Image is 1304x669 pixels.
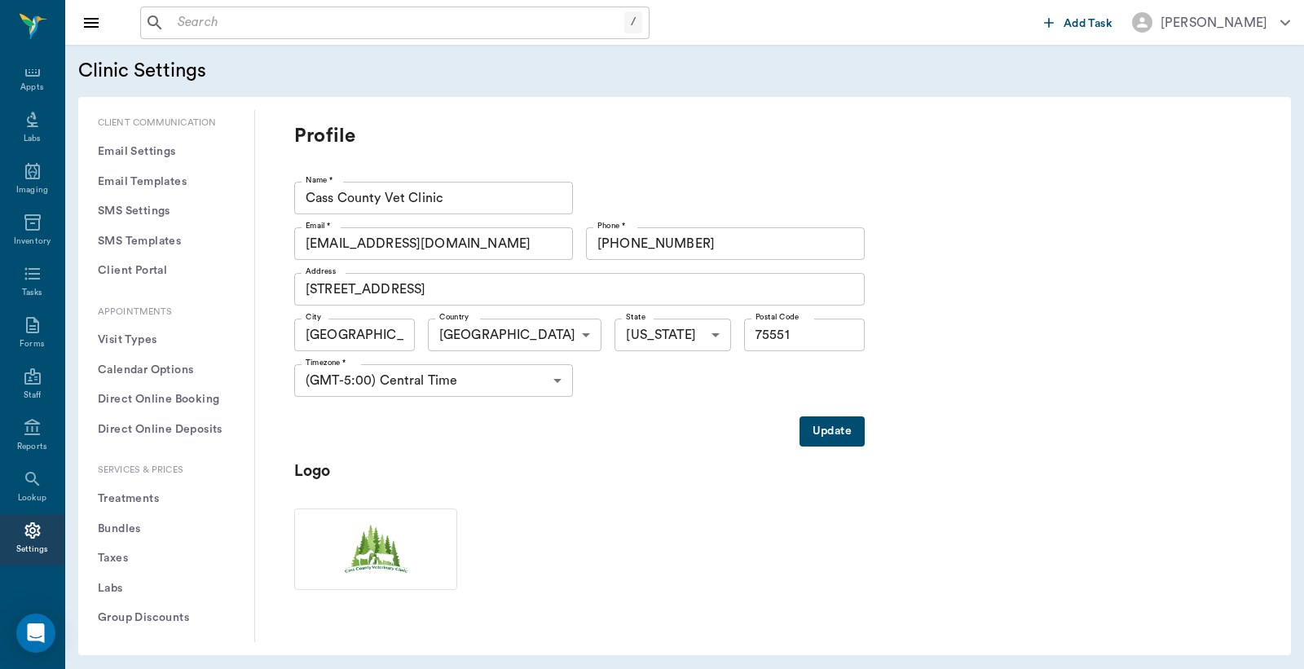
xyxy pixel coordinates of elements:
[91,306,241,319] p: Appointments
[624,11,642,33] div: /
[306,220,331,231] label: Email *
[91,196,241,227] button: SMS Settings
[1037,7,1119,37] button: Add Task
[17,441,47,453] div: Reports
[91,603,241,633] button: Group Discounts
[16,544,49,556] div: Settings
[615,319,731,351] div: [US_STATE]
[91,514,241,544] button: Bundles
[18,492,46,504] div: Lookup
[744,319,865,351] input: 12345-6789
[306,174,333,186] label: Name *
[294,364,573,397] div: (GMT-5:00) Central Time
[91,117,241,130] p: Client Communication
[91,256,241,286] button: Client Portal
[91,355,241,385] button: Calendar Options
[91,415,241,445] button: Direct Online Deposits
[24,390,41,402] div: Staff
[75,7,108,39] button: Close drawer
[91,484,241,514] button: Treatments
[91,574,241,604] button: Labs
[1161,13,1267,33] div: [PERSON_NAME]
[800,416,865,447] button: Update
[91,325,241,355] button: Visit Types
[78,58,506,84] h5: Clinic Settings
[91,167,241,197] button: Email Templates
[16,184,48,196] div: Imaging
[428,319,602,351] div: [GEOGRAPHIC_DATA]
[306,266,336,277] label: Address
[91,227,241,257] button: SMS Templates
[171,11,624,34] input: Search
[294,460,457,483] p: Logo
[294,123,946,149] p: Profile
[14,235,51,248] div: Inventory
[597,220,625,231] label: Phone *
[16,614,55,653] div: Open Intercom Messenger
[91,137,241,167] button: Email Settings
[306,311,321,323] label: City
[756,311,799,323] label: Postal Code
[439,311,469,323] label: Country
[24,133,41,145] div: Labs
[626,311,645,323] label: State
[91,464,241,478] p: Services & Prices
[20,338,44,350] div: Forms
[306,357,346,368] label: Timezone *
[22,287,42,299] div: Tasks
[91,385,241,415] button: Direct Online Booking
[91,544,241,574] button: Taxes
[1119,7,1303,37] button: [PERSON_NAME]
[20,81,43,94] div: Appts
